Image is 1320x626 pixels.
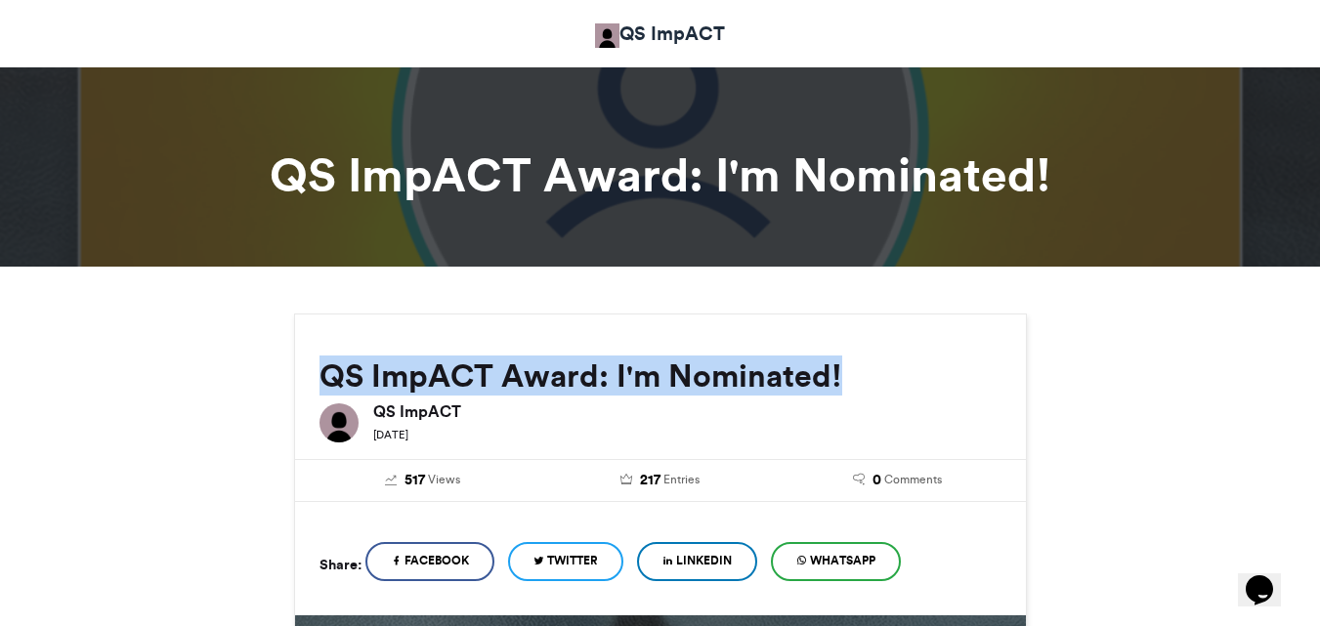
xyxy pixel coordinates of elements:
[676,552,732,569] span: LinkedIn
[428,471,460,488] span: Views
[771,542,901,581] a: WhatsApp
[319,358,1001,394] h2: QS ImpACT Award: I'm Nominated!
[595,23,619,48] img: QS ImpACT QS ImpACT
[547,552,598,569] span: Twitter
[640,470,660,491] span: 217
[663,471,700,488] span: Entries
[118,151,1203,198] h1: QS ImpACT Award: I'm Nominated!
[793,470,1001,491] a: 0 Comments
[365,542,494,581] a: Facebook
[373,428,408,441] small: [DATE]
[405,470,425,491] span: 517
[405,552,469,569] span: Facebook
[556,470,764,491] a: 217 Entries
[884,471,942,488] span: Comments
[595,20,725,48] a: QS ImpACT
[508,542,623,581] a: Twitter
[319,403,359,442] img: QS ImpACT
[637,542,757,581] a: LinkedIn
[873,470,881,491] span: 0
[373,403,1001,419] h6: QS ImpACT
[319,552,362,577] h5: Share:
[810,552,875,569] span: WhatsApp
[1238,548,1300,606] iframe: chat widget
[319,470,528,491] a: 517 Views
